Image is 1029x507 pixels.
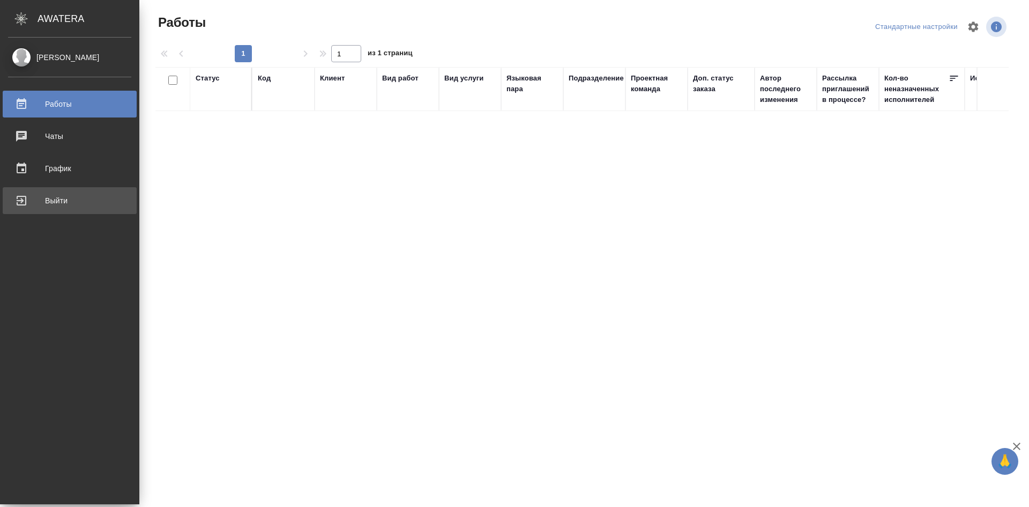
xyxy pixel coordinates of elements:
[822,73,874,105] div: Рассылка приглашений в процессе?
[873,19,960,35] div: split button
[884,73,949,105] div: Кол-во неназначенных исполнителей
[3,123,137,150] a: Чаты
[8,193,131,209] div: Выйти
[960,14,986,40] span: Настроить таблицу
[3,187,137,214] a: Выйти
[693,73,749,94] div: Доп. статус заказа
[8,128,131,144] div: Чаты
[3,155,137,182] a: График
[8,52,131,63] div: [PERSON_NAME]
[996,450,1014,473] span: 🙏
[991,448,1018,475] button: 🙏
[3,91,137,117] a: Работы
[631,73,682,94] div: Проектная команда
[970,73,1017,84] div: Исполнитель
[569,73,624,84] div: Подразделение
[382,73,419,84] div: Вид работ
[8,96,131,112] div: Работы
[368,47,413,62] span: из 1 страниц
[506,73,558,94] div: Языковая пара
[444,73,484,84] div: Вид услуги
[196,73,220,84] div: Статус
[8,160,131,177] div: График
[155,14,206,31] span: Работы
[320,73,345,84] div: Клиент
[760,73,811,105] div: Автор последнего изменения
[258,73,271,84] div: Код
[38,8,139,30] div: AWATERA
[986,17,1009,37] span: Посмотреть информацию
